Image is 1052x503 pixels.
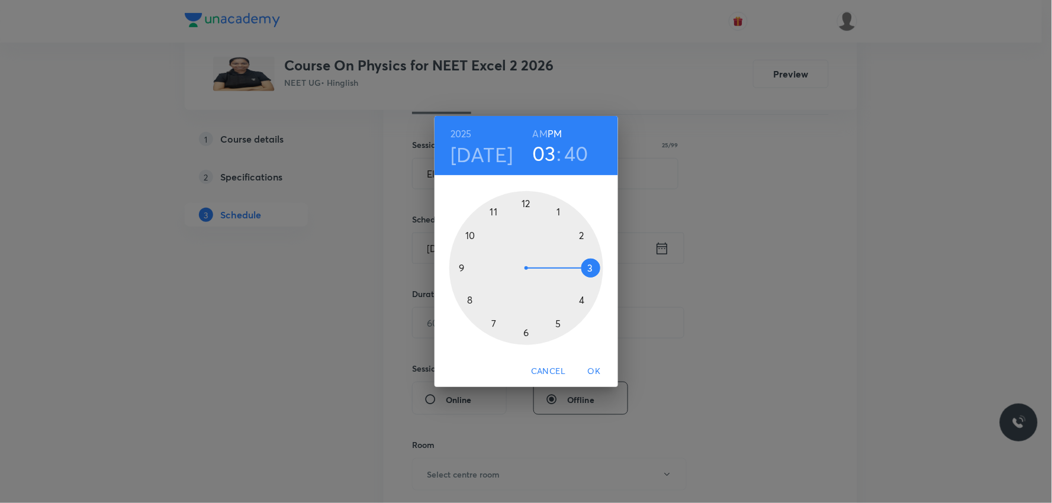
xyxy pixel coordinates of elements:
[526,360,570,382] button: Cancel
[564,141,588,166] button: 40
[532,141,556,166] button: 03
[575,360,613,382] button: OK
[548,125,562,142] button: PM
[451,142,513,167] button: [DATE]
[451,125,472,142] button: 2025
[580,364,609,379] span: OK
[557,141,562,166] h3: :
[533,125,548,142] button: AM
[531,364,565,379] span: Cancel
